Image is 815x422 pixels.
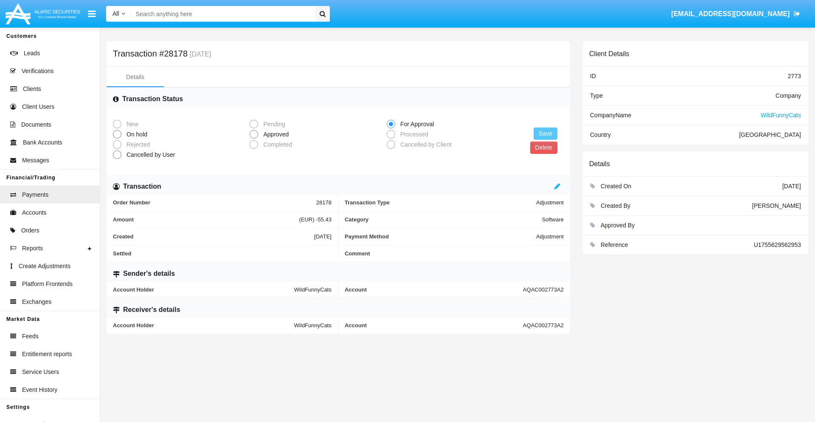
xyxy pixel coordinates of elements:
[121,150,177,159] span: Cancelled by User
[123,269,175,278] h6: Sender's details
[590,92,603,99] span: Type
[22,280,73,289] span: Platform Frontends
[345,233,536,240] span: Payment Method
[345,322,523,329] span: Account
[761,112,801,119] span: WildFunnyCats
[345,286,523,293] span: Account
[530,142,557,154] button: Delete
[22,156,49,165] span: Messages
[123,305,180,314] h6: Receiver's details
[4,1,81,26] img: Logo image
[22,190,48,199] span: Payments
[22,244,43,253] span: Reports
[536,199,564,206] span: Adjustment
[22,208,47,217] span: Accounts
[132,6,312,22] input: Search
[112,10,119,17] span: All
[601,241,628,248] span: Reference
[113,233,314,240] span: Created
[739,131,801,138] span: [GEOGRAPHIC_DATA]
[788,73,801,79] span: 2773
[345,216,542,223] span: Category
[601,222,635,229] span: Approved By
[590,131,611,138] span: Country
[395,130,430,139] span: Processed
[126,73,144,82] div: Details
[22,297,51,306] span: Exchanges
[22,332,39,341] span: Feeds
[19,262,70,271] span: Create Adjustments
[589,50,629,58] h6: Client Details
[314,233,332,240] span: [DATE]
[123,182,161,191] h6: Transaction
[754,241,801,248] span: U1755629562953
[345,199,536,206] span: Transaction Type
[121,140,152,149] span: Rejected
[536,233,564,240] span: Adjustment
[113,199,316,206] span: Order Number
[122,94,183,104] h6: Transaction Status
[299,216,332,223] span: (EUR) -55.43
[589,160,610,168] h6: Details
[258,120,287,129] span: Pending
[121,120,141,129] span: New
[294,322,332,329] span: WildFunnyCats
[24,49,40,58] span: Leads
[22,67,53,76] span: Verifications
[258,140,294,149] span: Completed
[590,112,631,119] span: Company Name
[776,92,801,99] span: Company
[113,250,332,257] span: Settled
[590,73,596,79] span: ID
[21,120,51,129] span: Documents
[22,102,54,111] span: Client Users
[22,368,59,377] span: Service Users
[294,286,332,293] span: WildFunnyCats
[601,202,630,209] span: Created By
[121,130,149,139] span: On hold
[601,183,631,190] span: Created On
[345,250,564,257] span: Comment
[523,322,564,329] span: AQAC002773A2
[113,322,294,329] span: Account Holder
[22,350,72,359] span: Entitlement reports
[667,2,804,26] a: [EMAIL_ADDRESS][DOMAIN_NAME]
[113,286,294,293] span: Account Holder
[395,140,454,149] span: Cancelled by Client
[523,286,564,293] span: AQAC002773A2
[23,85,41,93] span: Clients
[395,120,436,129] span: For Approval
[21,226,39,235] span: Orders
[113,50,211,58] h5: Transaction #28178
[534,127,557,140] button: Save
[782,183,801,190] span: [DATE]
[113,216,299,223] span: Amount
[23,138,62,147] span: Bank Accounts
[188,51,211,58] small: [DATE]
[22,385,57,394] span: Event History
[316,199,332,206] span: 28178
[671,10,790,17] span: [EMAIL_ADDRESS][DOMAIN_NAME]
[542,216,564,223] span: Software
[106,9,132,18] a: All
[258,130,291,139] span: Approved
[752,202,801,209] span: [PERSON_NAME]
